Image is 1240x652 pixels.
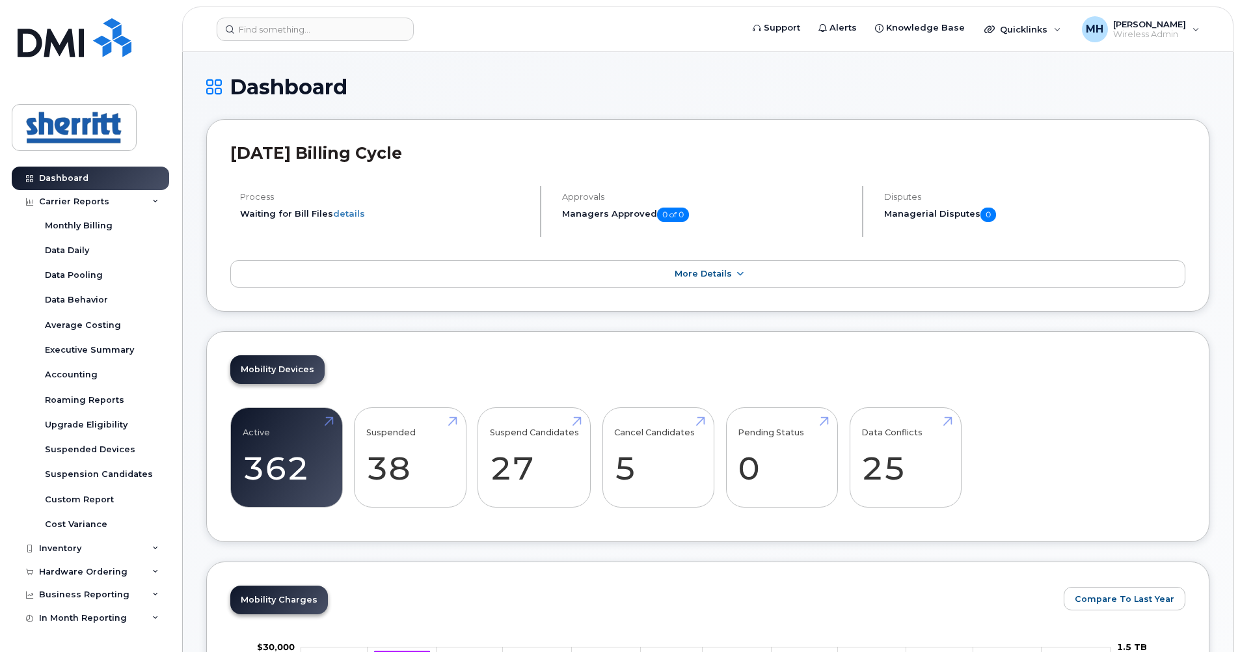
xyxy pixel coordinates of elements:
[1064,587,1185,610] button: Compare To Last Year
[366,414,454,500] a: Suspended 38
[980,208,996,222] span: 0
[333,208,365,219] a: details
[257,642,295,652] tspan: $30,000
[657,208,689,222] span: 0 of 0
[562,192,851,202] h4: Approvals
[230,355,325,384] a: Mobility Devices
[240,208,529,220] li: Waiting for Bill Files
[1075,593,1174,605] span: Compare To Last Year
[257,642,295,652] g: $0
[240,192,529,202] h4: Process
[562,208,851,222] h5: Managers Approved
[675,269,732,278] span: More Details
[243,414,330,500] a: Active 362
[884,208,1185,222] h5: Managerial Disputes
[614,414,702,500] a: Cancel Candidates 5
[1117,642,1147,652] tspan: 1.5 TB
[230,143,1185,163] h2: [DATE] Billing Cycle
[884,192,1185,202] h4: Disputes
[206,75,1209,98] h1: Dashboard
[861,414,949,500] a: Data Conflicts 25
[738,414,826,500] a: Pending Status 0
[490,414,579,500] a: Suspend Candidates 27
[230,586,328,614] a: Mobility Charges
